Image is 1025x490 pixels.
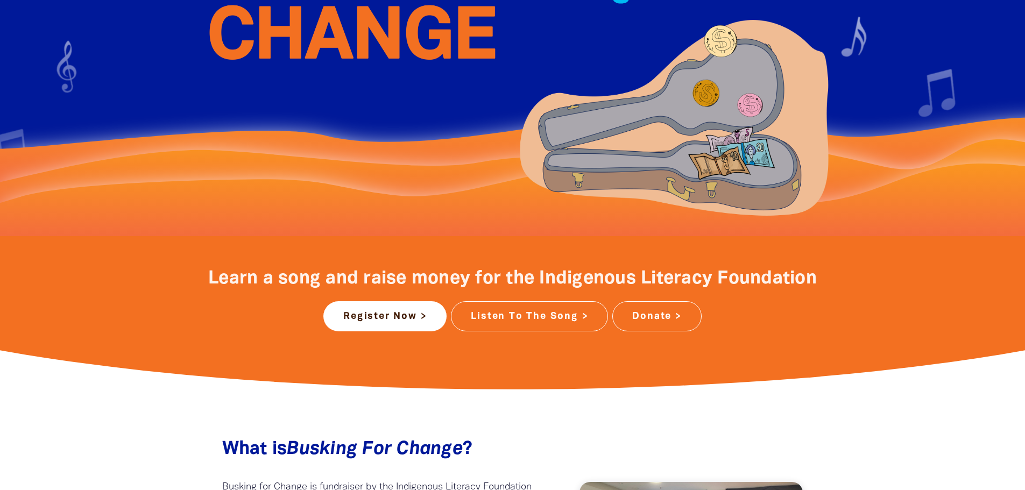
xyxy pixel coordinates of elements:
a: Donate > [612,301,701,331]
em: Busking For Change [287,441,463,458]
span: Learn a song and raise money for the Indigenous Literacy Foundation [208,271,817,287]
a: Register Now > [323,301,447,331]
a: Listen To The Song > [451,301,608,331]
span: What is ? [222,441,473,458]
